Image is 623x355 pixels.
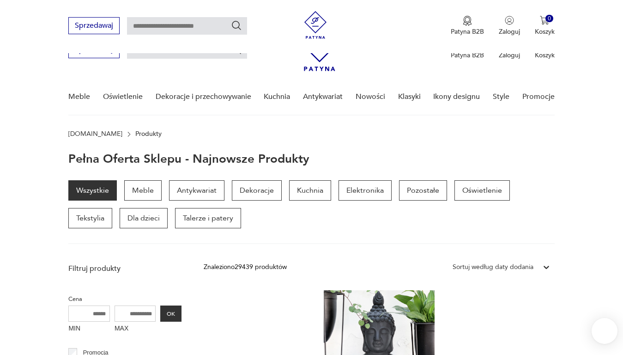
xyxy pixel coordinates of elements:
div: 0 [545,15,553,23]
a: Sprzedawaj [68,23,120,30]
a: Ikona medaluPatyna B2B [451,16,484,36]
a: [DOMAIN_NAME] [68,130,122,138]
a: Pozostałe [399,180,447,201]
p: Koszyk [535,51,555,60]
a: Kuchnia [289,180,331,201]
div: Sortuj według daty dodania [453,262,533,272]
a: Dla dzieci [120,208,168,228]
button: Patyna B2B [451,16,484,36]
a: Kuchnia [264,79,290,115]
p: Koszyk [535,27,555,36]
a: Elektronika [339,180,392,201]
p: Patyna B2B [451,51,484,60]
a: Oświetlenie [454,180,510,201]
a: Meble [68,79,90,115]
label: MAX [115,322,156,337]
a: Klasyki [398,79,421,115]
iframe: Smartsupp widget button [592,318,617,344]
a: Antykwariat [169,180,224,201]
label: MIN [68,322,110,337]
a: Wszystkie [68,180,117,201]
a: Style [493,79,509,115]
a: Antykwariat [303,79,343,115]
p: Produkty [135,130,162,138]
a: Dekoracje i przechowywanie [156,79,251,115]
button: Zaloguj [499,16,520,36]
a: Ikony designu [433,79,480,115]
a: Meble [124,180,162,201]
a: Tekstylia [68,208,112,228]
p: Filtruj produkty [68,263,181,274]
a: Dekoracje [232,180,282,201]
p: Zaloguj [499,27,520,36]
div: Znaleziono 29439 produktów [204,262,287,272]
img: Patyna - sklep z meblami i dekoracjami vintage [302,11,329,39]
p: Cena [68,294,181,304]
h1: Pełna oferta sklepu - najnowsze produkty [68,153,309,165]
button: Szukaj [231,20,242,31]
button: Sprzedawaj [68,17,120,34]
p: Zaloguj [499,51,520,60]
button: 0Koszyk [535,16,555,36]
a: Nowości [356,79,385,115]
a: Talerze i patery [175,208,241,228]
img: Ikonka użytkownika [505,16,514,25]
p: Patyna B2B [451,27,484,36]
a: Promocje [522,79,555,115]
img: Ikona medalu [463,16,472,26]
img: Ikona koszyka [540,16,549,25]
a: Sprzedawaj [68,47,120,54]
a: Oświetlenie [103,79,143,115]
button: OK [160,306,181,322]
